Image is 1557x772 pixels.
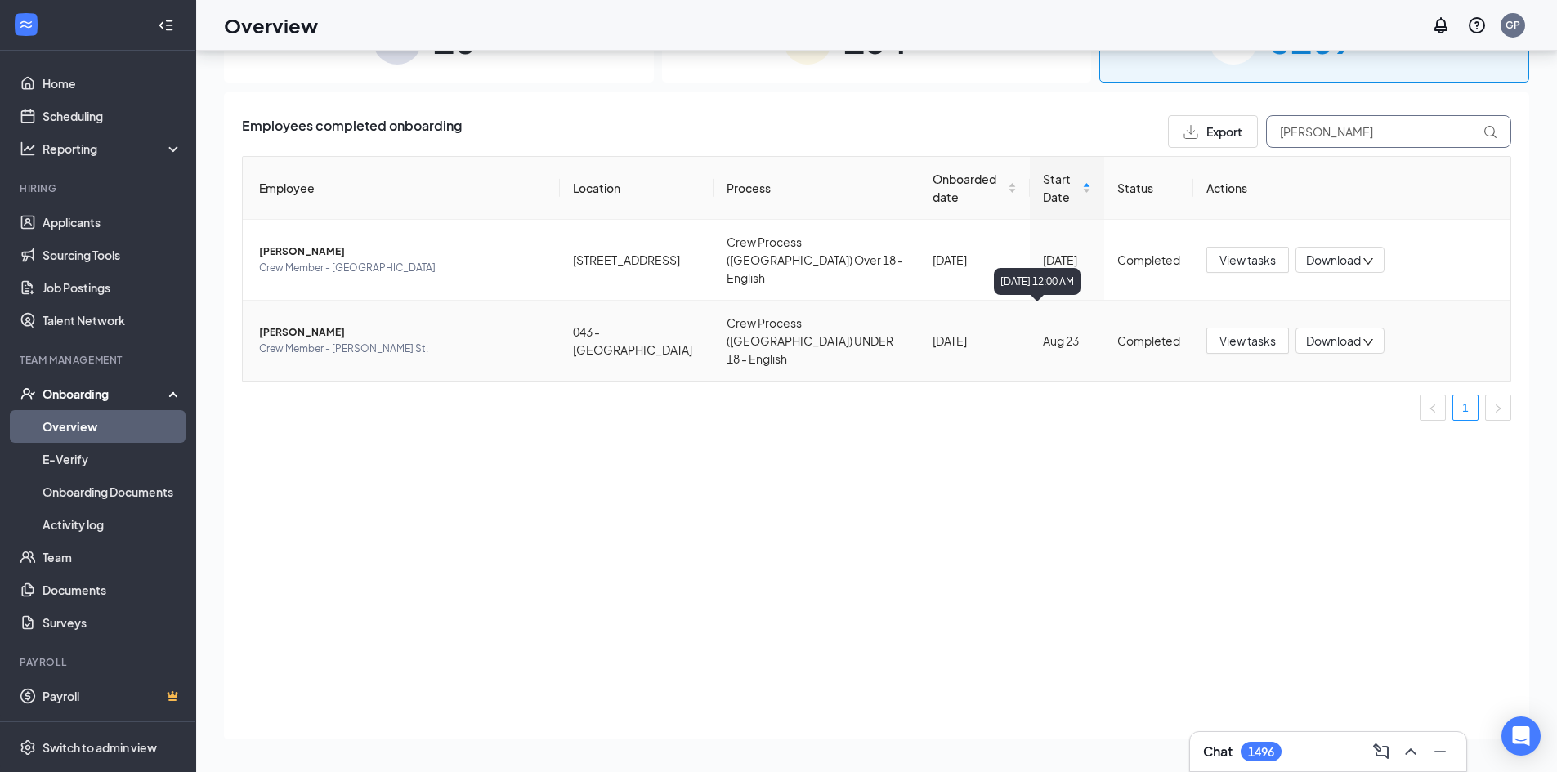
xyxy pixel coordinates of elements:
[43,206,182,239] a: Applicants
[1203,743,1233,761] h3: Chat
[1430,742,1450,761] svg: Minimize
[1117,332,1180,350] div: Completed
[1219,251,1276,269] span: View tasks
[20,141,36,157] svg: Analysis
[20,386,36,402] svg: UserCheck
[1485,395,1511,421] li: Next Page
[1117,251,1180,269] div: Completed
[933,332,1017,350] div: [DATE]
[43,304,182,337] a: Talent Network
[43,573,182,606] a: Documents
[1248,745,1274,759] div: 1496
[919,157,1030,220] th: Onboarded date
[43,443,182,475] a: E-Verify
[43,386,168,402] div: Onboarding
[1501,716,1541,756] div: Open Intercom Messenger
[1168,115,1258,148] button: Export
[20,655,179,669] div: Payroll
[20,739,36,756] svg: Settings
[933,170,1004,206] span: Onboarded date
[1467,16,1487,35] svg: QuestionInfo
[560,301,714,381] td: 043 -[GEOGRAPHIC_DATA]
[43,141,183,157] div: Reporting
[224,11,318,39] h1: Overview
[1206,126,1242,137] span: Export
[1266,115,1511,148] input: Search by Name, Job Posting, or Process
[1428,404,1438,413] span: left
[1493,404,1503,413] span: right
[714,220,919,301] td: Crew Process ([GEOGRAPHIC_DATA]) Over 18 - English
[1206,247,1289,273] button: View tasks
[20,181,179,195] div: Hiring
[1043,251,1091,269] div: [DATE]
[1104,157,1193,220] th: Status
[1401,742,1421,761] svg: ChevronUp
[243,157,560,220] th: Employee
[259,324,547,341] span: [PERSON_NAME]
[994,268,1081,295] div: [DATE] 12:00 AM
[1485,395,1511,421] button: right
[1362,256,1374,267] span: down
[43,739,157,756] div: Switch to admin view
[1193,157,1510,220] th: Actions
[43,271,182,304] a: Job Postings
[43,410,182,443] a: Overview
[43,239,182,271] a: Sourcing Tools
[43,100,182,132] a: Scheduling
[1368,739,1394,765] button: ComposeMessage
[1453,395,1478,420] a: 1
[560,220,714,301] td: [STREET_ADDRESS]
[1452,395,1479,421] li: 1
[43,680,182,712] a: PayrollCrown
[1398,739,1424,765] button: ChevronUp
[1420,395,1446,421] li: Previous Page
[1371,742,1391,761] svg: ComposeMessage
[933,251,1017,269] div: [DATE]
[43,606,182,639] a: Surveys
[1206,328,1289,354] button: View tasks
[259,260,547,276] span: Crew Member - [GEOGRAPHIC_DATA]
[1362,337,1374,348] span: down
[20,353,179,367] div: Team Management
[1431,16,1451,35] svg: Notifications
[1306,332,1361,350] span: Download
[43,475,182,508] a: Onboarding Documents
[259,341,547,357] span: Crew Member - [PERSON_NAME] St.
[1506,18,1520,32] div: GP
[1219,332,1276,350] span: View tasks
[1306,252,1361,269] span: Download
[43,67,182,100] a: Home
[18,16,34,33] svg: WorkstreamLogo
[714,301,919,381] td: Crew Process ([GEOGRAPHIC_DATA]) UNDER 18 - English
[43,541,182,573] a: Team
[259,243,547,260] span: [PERSON_NAME]
[714,157,919,220] th: Process
[43,508,182,541] a: Activity log
[242,115,462,148] span: Employees completed onboarding
[560,157,714,220] th: Location
[1043,170,1079,206] span: Start Date
[1420,395,1446,421] button: left
[1043,332,1091,350] div: Aug 23
[1427,739,1453,765] button: Minimize
[158,17,174,33] svg: Collapse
